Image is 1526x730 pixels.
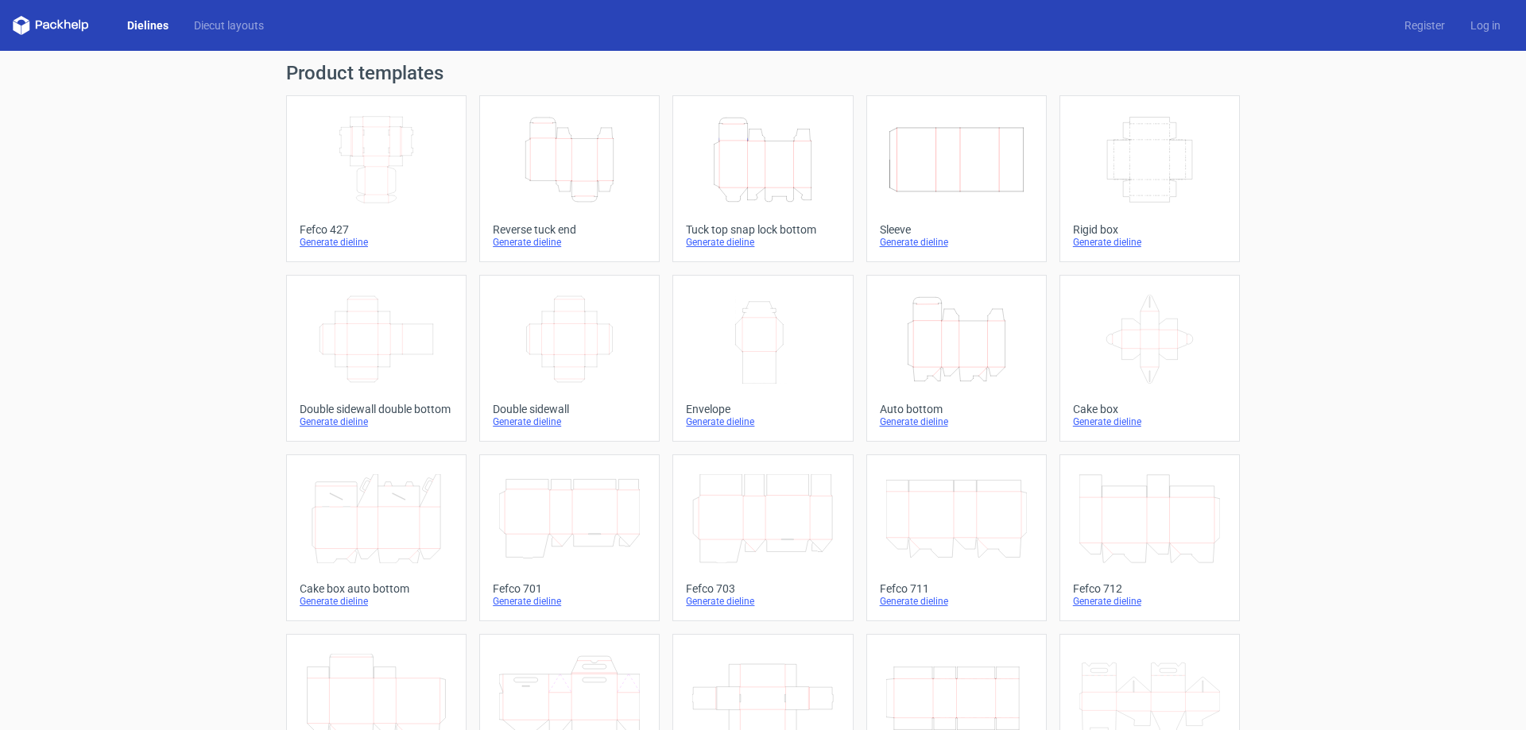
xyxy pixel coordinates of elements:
[686,582,839,595] div: Fefco 703
[300,415,453,428] div: Generate dieline
[880,595,1033,608] div: Generate dieline
[300,223,453,236] div: Fefco 427
[1458,17,1513,33] a: Log in
[181,17,277,33] a: Diecut layouts
[880,223,1033,236] div: Sleeve
[880,403,1033,415] div: Auto bottom
[1073,223,1226,236] div: Rigid box
[1059,454,1240,621] a: Fefco 712Generate dieline
[1073,595,1226,608] div: Generate dieline
[880,582,1033,595] div: Fefco 711
[300,403,453,415] div: Double sidewall double bottom
[866,275,1047,442] a: Auto bottomGenerate dieline
[479,275,660,442] a: Double sidewallGenerate dieline
[672,454,853,621] a: Fefco 703Generate dieline
[1059,275,1240,442] a: Cake boxGenerate dieline
[686,236,839,249] div: Generate dieline
[493,595,646,608] div: Generate dieline
[493,415,646,428] div: Generate dieline
[493,403,646,415] div: Double sidewall
[493,236,646,249] div: Generate dieline
[880,415,1033,428] div: Generate dieline
[286,95,467,262] a: Fefco 427Generate dieline
[866,454,1047,621] a: Fefco 711Generate dieline
[672,95,853,262] a: Tuck top snap lock bottomGenerate dieline
[672,275,853,442] a: EnvelopeGenerate dieline
[1392,17,1458,33] a: Register
[479,454,660,621] a: Fefco 701Generate dieline
[1073,415,1226,428] div: Generate dieline
[686,415,839,428] div: Generate dieline
[1059,95,1240,262] a: Rigid boxGenerate dieline
[880,236,1033,249] div: Generate dieline
[479,95,660,262] a: Reverse tuck endGenerate dieline
[686,403,839,415] div: Envelope
[1073,582,1226,595] div: Fefco 712
[493,582,646,595] div: Fefco 701
[286,275,467,442] a: Double sidewall double bottomGenerate dieline
[493,223,646,236] div: Reverse tuck end
[686,595,839,608] div: Generate dieline
[300,236,453,249] div: Generate dieline
[286,454,467,621] a: Cake box auto bottomGenerate dieline
[300,582,453,595] div: Cake box auto bottom
[686,223,839,236] div: Tuck top snap lock bottom
[286,64,1240,83] h1: Product templates
[114,17,181,33] a: Dielines
[1073,403,1226,415] div: Cake box
[300,595,453,608] div: Generate dieline
[1073,236,1226,249] div: Generate dieline
[866,95,1047,262] a: SleeveGenerate dieline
